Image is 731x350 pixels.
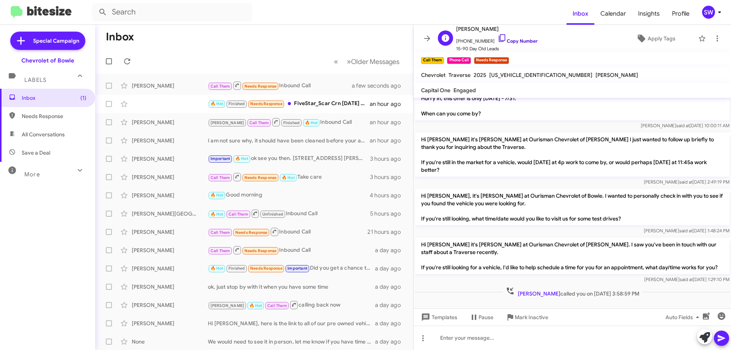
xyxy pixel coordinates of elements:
[474,57,509,64] small: Needs Response
[420,310,457,324] span: Templates
[211,212,223,217] span: 🔥 Hot
[375,283,407,291] div: a day ago
[244,248,277,253] span: Needs Response
[211,101,223,106] span: 🔥 Hot
[211,230,230,235] span: Call Them
[479,310,493,324] span: Pause
[375,246,407,254] div: a day ago
[421,57,444,64] small: Call Them
[235,230,268,235] span: Needs Response
[453,87,476,94] span: Engaged
[211,156,230,161] span: Important
[375,301,407,309] div: a day ago
[208,191,370,200] div: Good morning
[361,82,407,89] div: a few seconds ago
[211,175,230,180] span: Call Them
[659,310,708,324] button: Auto Fields
[208,320,375,327] div: Hi [PERSON_NAME], here is the link to all of our pre owned vehicles. [URL][DOMAIN_NAME]
[515,310,548,324] span: Mark Inactive
[370,118,407,126] div: an hour ago
[680,276,693,282] span: said at
[208,154,370,163] div: ok see you then. [STREET_ADDRESS] [PERSON_NAME] MD 20716
[22,149,50,157] span: Save a Deal
[347,57,351,66] span: »
[22,94,86,102] span: Inbox
[208,209,370,218] div: Inbound Call
[474,72,486,78] span: 2025
[249,120,269,125] span: Call Them
[211,248,230,253] span: Call Them
[24,77,46,83] span: Labels
[10,32,85,50] a: Special Campaign
[211,120,244,125] span: [PERSON_NAME]
[33,37,79,45] span: Special Campaign
[208,137,370,144] div: I am not sure why, it should have been cleaned before your arrival. Our apologies. It looks like ...
[370,192,407,199] div: 4 hours ago
[413,310,463,324] button: Templates
[132,192,208,199] div: [PERSON_NAME]
[375,265,407,272] div: a day ago
[132,283,208,291] div: [PERSON_NAME]
[208,283,375,291] div: ok, just stop by with it when you have some time
[421,72,445,78] span: Chevrolet
[342,54,404,69] button: Next
[351,58,399,66] span: Older Messages
[370,173,407,181] div: 3 hours ago
[330,54,404,69] nav: Page navigation example
[456,45,538,53] span: 15-90 Day Old Leads
[132,137,208,144] div: [PERSON_NAME]
[367,228,407,236] div: 21 hours ago
[262,212,283,217] span: Unfinished
[132,265,208,272] div: [PERSON_NAME]
[498,38,538,44] a: Copy Number
[208,227,367,237] div: Inbound Call
[208,338,375,345] div: We would need to see it in person, let me know if you have time to stop by
[282,175,295,180] span: 🔥 Hot
[616,32,694,45] button: Apply Tags
[679,179,693,185] span: said at
[106,31,134,43] h1: Inbox
[415,133,729,177] p: Hi [PERSON_NAME] it's [PERSON_NAME] at Ourisman Chevrolet of [PERSON_NAME] I just wanted to follo...
[208,81,361,90] div: Inbound Call
[518,290,560,297] span: [PERSON_NAME]
[208,264,375,273] div: Did you get a chance to do the appraisal?
[80,94,86,102] span: (1)
[489,72,592,78] span: [US_VEHICLE_IDENTIFICATION_NUMBER]
[503,286,642,297] span: called you on [DATE] 3:58:59 PM
[666,3,696,25] a: Profile
[632,3,666,25] a: Insights
[644,276,729,282] span: [PERSON_NAME] [DATE] 1:29:10 PM
[283,120,300,125] span: Finished
[448,72,471,78] span: Traverse
[375,320,407,327] div: a day ago
[244,84,277,89] span: Needs Response
[22,131,65,138] span: All Conversations
[249,303,262,308] span: 🔥 Hot
[132,301,208,309] div: [PERSON_NAME]
[456,34,538,45] span: [PHONE_NUMBER]
[132,82,208,89] div: [PERSON_NAME]
[305,120,318,125] span: 🔥 Hot
[211,193,223,198] span: 🔥 Hot
[208,245,375,255] div: Inbound Call
[676,123,690,128] span: said at
[22,112,86,120] span: Needs Response
[644,179,729,185] span: [PERSON_NAME] [DATE] 2:49:19 PM
[132,155,208,163] div: [PERSON_NAME]
[208,117,370,127] div: Inbound Call
[244,175,277,180] span: Needs Response
[132,210,208,217] div: [PERSON_NAME][GEOGRAPHIC_DATA]
[567,3,594,25] a: Inbox
[235,156,248,161] span: 🔥 Hot
[594,3,632,25] a: Calendar
[287,266,307,271] span: Important
[208,99,370,108] div: FiveStar_Scar Crn [DATE] $3.58 +0.5 Crn [DATE] $3.59 +0.75 Bns [DATE] $9.59 +2.25 Bns [DATE] $9.5...
[641,123,729,128] span: [PERSON_NAME] [DATE] 10:00:11 AM
[21,57,74,64] div: Chevrolet of Bowie
[228,212,248,217] span: Call Them
[208,300,375,310] div: calling back now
